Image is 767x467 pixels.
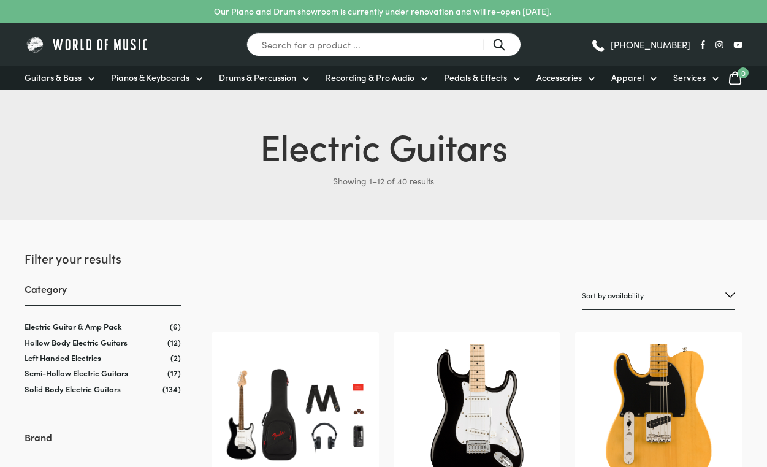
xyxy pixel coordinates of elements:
[214,5,551,18] p: Our Piano and Drum showroom is currently under renovation and will re-open [DATE].
[170,352,181,363] span: (2)
[25,352,101,363] a: Left Handed Electrics
[167,337,181,347] span: (12)
[25,321,122,332] a: Electric Guitar & Amp Pack
[167,368,181,378] span: (17)
[25,35,150,54] img: World of Music
[162,384,181,394] span: (134)
[738,67,749,78] span: 0
[25,120,742,171] h1: Electric Guitars
[25,71,82,84] span: Guitars & Bass
[219,71,296,84] span: Drums & Percussion
[25,336,128,348] a: Hollow Body Electric Guitars
[25,430,181,454] h3: Brand
[673,71,706,84] span: Services
[170,321,181,332] span: (6)
[246,32,521,56] input: Search for a product ...
[590,36,690,54] a: [PHONE_NUMBER]
[111,71,189,84] span: Pianos & Keyboards
[582,281,735,310] select: Shop order
[25,171,742,191] p: Showing 1–12 of 40 results
[444,71,507,84] span: Pedals & Effects
[536,71,582,84] span: Accessories
[589,332,767,467] iframe: Chat with our support team
[326,71,414,84] span: Recording & Pro Audio
[25,367,128,379] a: Semi-Hollow Electric Guitars
[25,383,121,395] a: Solid Body Electric Guitars
[611,71,644,84] span: Apparel
[25,282,181,306] h3: Category
[611,40,690,49] span: [PHONE_NUMBER]
[25,249,181,267] h2: Filter your results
